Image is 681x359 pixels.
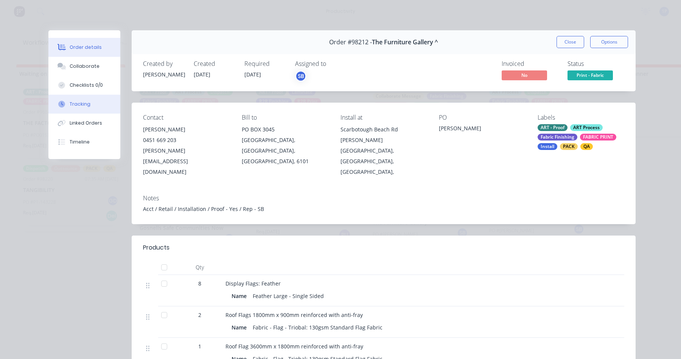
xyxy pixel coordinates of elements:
div: Scarbotough Beach Rd [340,124,427,135]
div: [PERSON_NAME][GEOGRAPHIC_DATA], [GEOGRAPHIC_DATA], [GEOGRAPHIC_DATA], [340,135,427,177]
div: ART Process [570,124,603,131]
div: Tracking [70,101,90,108]
span: Order #98212 - [329,39,372,46]
span: The Furniture Gallery ^ [372,39,438,46]
button: Timeline [48,133,120,151]
div: Assigned to [295,60,371,67]
div: Fabric Finishing [538,134,577,140]
div: PO BOX 3045 [242,124,328,135]
div: Timeline [70,139,90,145]
span: [DATE] [244,71,261,78]
div: Name [232,322,250,333]
div: Contact [143,114,230,121]
button: Order details [48,38,120,57]
button: Options [590,36,628,48]
div: Qty [177,260,222,275]
div: Install at [340,114,427,121]
div: Fabric - Flag - Triobal: 130gsm Standard Flag Fabric [250,322,386,333]
button: Linked Orders [48,114,120,133]
div: [PERSON_NAME][EMAIL_ADDRESS][DOMAIN_NAME] [143,145,230,177]
div: [PERSON_NAME] [439,124,526,135]
button: Tracking [48,95,120,114]
div: [PERSON_NAME] [143,70,185,78]
div: Install [538,143,557,150]
div: [PERSON_NAME] [143,124,230,135]
span: Display Flags: Feather [225,280,281,287]
span: [DATE] [194,71,210,78]
button: Close [557,36,584,48]
div: Products [143,243,169,252]
button: Collaborate [48,57,120,76]
div: Bill to [242,114,328,121]
div: Status [567,60,624,67]
div: Invoiced [502,60,558,67]
div: Checklists 0/0 [70,82,103,89]
div: PACK [560,143,578,150]
span: 8 [198,279,201,287]
span: 1 [198,342,201,350]
div: Labels [538,114,624,121]
div: [GEOGRAPHIC_DATA], [GEOGRAPHIC_DATA], [GEOGRAPHIC_DATA], 6101 [242,135,328,167]
span: Roof Flag 3600mm x 1800mm reinforced with anti-fray [225,343,363,350]
button: Checklists 0/0 [48,76,120,95]
div: Linked Orders [70,120,102,126]
span: No [502,70,547,80]
div: Created [194,60,235,67]
button: SB [295,70,306,82]
div: Notes [143,195,624,202]
div: PO [439,114,526,121]
span: Roof Flags 1800mm x 900mm reinforced with anti-fray [225,311,363,318]
div: Feather Large - Single Sided [250,290,327,301]
div: Order details [70,44,102,51]
div: [PERSON_NAME]0451 669 203[PERSON_NAME][EMAIL_ADDRESS][DOMAIN_NAME] [143,124,230,177]
div: PO BOX 3045[GEOGRAPHIC_DATA], [GEOGRAPHIC_DATA], [GEOGRAPHIC_DATA], 6101 [242,124,328,167]
div: Name [232,290,250,301]
button: Print - Fabric [567,70,613,82]
div: FABRIC PRINT [580,134,616,140]
div: Scarbotough Beach Rd[PERSON_NAME][GEOGRAPHIC_DATA], [GEOGRAPHIC_DATA], [GEOGRAPHIC_DATA], [340,124,427,177]
span: 2 [198,311,201,319]
div: QA [580,143,593,150]
div: Required [244,60,286,67]
span: Print - Fabric [567,70,613,80]
div: Acct / Retail / Installation / Proof - Yes / Rep - SB [143,205,624,213]
div: 0451 669 203 [143,135,230,145]
div: ART - Proof [538,124,567,131]
div: Created by [143,60,185,67]
div: Collaborate [70,63,100,70]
